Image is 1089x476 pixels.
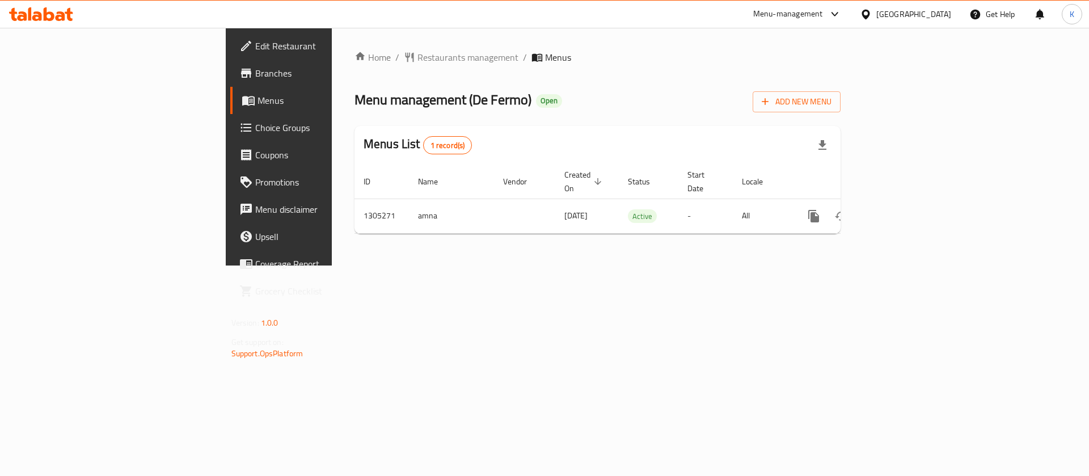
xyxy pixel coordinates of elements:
[255,230,399,243] span: Upsell
[733,199,791,233] td: All
[753,7,823,21] div: Menu-management
[417,50,518,64] span: Restaurants management
[230,141,408,169] a: Coupons
[354,87,531,112] span: Menu management ( De Fermo )
[409,199,494,233] td: amna
[255,257,399,271] span: Coverage Report
[424,140,472,151] span: 1 record(s)
[255,121,399,134] span: Choice Groups
[1070,8,1074,20] span: K
[261,315,278,330] span: 1.0.0
[230,87,408,114] a: Menus
[230,196,408,223] a: Menu disclaimer
[536,94,562,108] div: Open
[255,148,399,162] span: Coupons
[230,169,408,196] a: Promotions
[255,284,399,298] span: Grocery Checklist
[523,50,527,64] li: /
[230,250,408,277] a: Coverage Report
[364,136,472,154] h2: Menus List
[231,346,303,361] a: Support.OpsPlatform
[354,50,841,64] nav: breadcrumb
[876,8,951,20] div: [GEOGRAPHIC_DATA]
[423,136,472,154] div: Total records count
[564,208,588,223] span: [DATE]
[503,175,542,188] span: Vendor
[564,168,605,195] span: Created On
[628,175,665,188] span: Status
[255,39,399,53] span: Edit Restaurant
[255,175,399,189] span: Promotions
[742,175,778,188] span: Locale
[809,132,836,159] div: Export file
[255,203,399,216] span: Menu disclaimer
[404,50,518,64] a: Restaurants management
[678,199,733,233] td: -
[364,175,385,188] span: ID
[800,203,828,230] button: more
[545,50,571,64] span: Menus
[230,277,408,305] a: Grocery Checklist
[828,203,855,230] button: Change Status
[230,223,408,250] a: Upsell
[753,91,841,112] button: Add New Menu
[230,114,408,141] a: Choice Groups
[628,209,657,223] div: Active
[231,335,284,349] span: Get support on:
[536,96,562,106] span: Open
[762,95,831,109] span: Add New Menu
[231,315,259,330] span: Version:
[628,210,657,223] span: Active
[687,168,719,195] span: Start Date
[354,165,918,234] table: enhanced table
[255,66,399,80] span: Branches
[791,165,918,199] th: Actions
[418,175,453,188] span: Name
[258,94,399,107] span: Menus
[230,60,408,87] a: Branches
[230,32,408,60] a: Edit Restaurant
